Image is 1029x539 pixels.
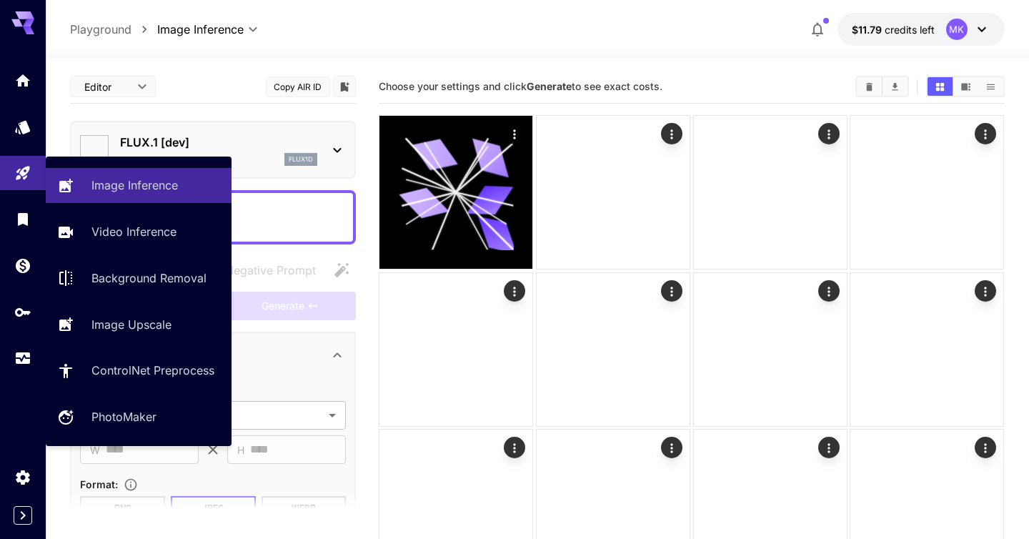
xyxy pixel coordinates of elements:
p: Playground [70,21,131,38]
button: Copy AIR ID [266,76,330,97]
p: ControlNet Preprocess [91,362,214,379]
p: Background Removal [91,269,207,287]
a: Image Upscale [46,307,232,342]
a: PhotoMaker [46,400,232,435]
p: FLUX.1 [dev] [120,134,317,151]
div: Library [14,210,31,228]
a: Image Inference [46,168,232,203]
div: Actions [661,280,682,302]
a: Video Inference [46,214,232,249]
p: PhotoMaker [91,408,156,425]
div: Actions [504,123,526,144]
div: Actions [975,280,997,302]
div: Models [14,118,31,136]
button: Show images in video view [953,77,978,96]
b: Generate [527,80,572,92]
button: Clear Images [857,77,882,96]
div: Clear ImagesDownload All [855,76,909,97]
span: Choose your settings and click to see exact costs. [379,80,662,92]
nav: breadcrumb [70,21,157,38]
div: Actions [504,437,526,458]
div: Actions [818,437,840,458]
button: Show images in grid view [928,77,953,96]
div: Actions [975,123,997,144]
button: Add to library [338,78,351,95]
p: Video Inference [91,223,177,240]
div: Usage [14,350,31,367]
p: Image Inference [91,177,178,194]
div: Actions [504,280,526,302]
div: Home [14,71,31,89]
div: Actions [661,123,682,144]
span: Format : [80,478,118,490]
div: API Keys [14,303,31,321]
div: Actions [661,437,682,458]
p: flux1d [289,154,313,164]
div: Actions [818,123,840,144]
span: H [237,442,244,458]
span: credits left [885,24,935,36]
div: Show images in grid viewShow images in video viewShow images in list view [926,76,1005,97]
button: Choose the file format for the output image. [118,478,144,492]
button: $11.7868 [837,13,1005,46]
a: ControlNet Preprocess [46,353,232,388]
button: Expand sidebar [14,506,32,525]
div: MK [946,19,968,40]
span: Negative prompts are not compatible with the selected model. [197,261,327,279]
button: Show images in list view [978,77,1003,96]
div: Actions [975,437,997,458]
span: Negative Prompt [225,262,316,279]
span: W [90,442,100,458]
div: Playground [14,164,31,182]
div: Actions [818,280,840,302]
div: Settings [14,468,31,486]
button: Download All [883,77,908,96]
a: Background Removal [46,261,232,296]
span: Image Inference [157,21,244,38]
p: Image Upscale [91,316,171,333]
div: Wallet [14,257,31,275]
span: Editor [84,79,129,94]
div: $11.7868 [852,22,935,37]
span: $11.79 [852,24,885,36]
